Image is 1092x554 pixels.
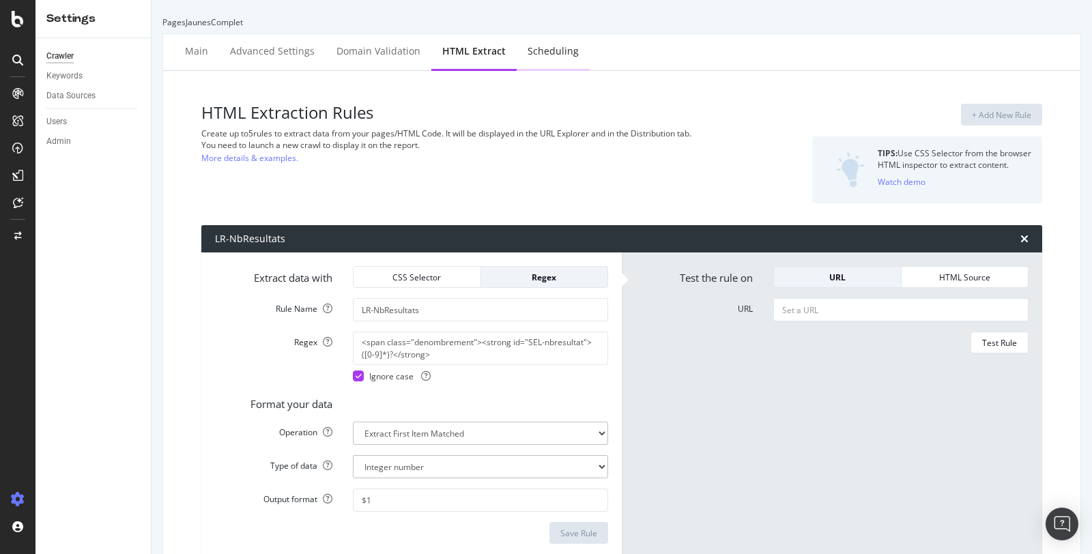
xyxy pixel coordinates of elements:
label: Operation [205,422,343,438]
a: More details & examples. [201,151,298,165]
div: Crawler [46,49,74,63]
strong: TIPS: [878,147,897,159]
div: HTML Source [913,272,1018,283]
a: Keywords [46,69,141,83]
label: Test the rule on [625,266,763,285]
div: LR-NbResultats [215,232,285,246]
label: Output format [205,489,343,505]
div: Use CSS Selector from the browser [878,147,1031,159]
div: Domain Validation [336,44,420,58]
div: HTML Extract [442,44,506,58]
label: Regex [205,332,343,348]
div: Test Rule [982,337,1017,349]
div: Advanced Settings [230,44,315,58]
button: HTML Source [902,266,1029,288]
a: Crawler [46,49,141,63]
h3: HTML Extraction Rules [201,104,755,121]
div: HTML inspector to extract content. [878,159,1031,171]
input: Set a URL [773,298,1029,321]
div: Open Intercom Messenger [1046,508,1078,540]
input: Provide a name [353,298,608,321]
div: + Add New Rule [972,109,1031,121]
a: Users [46,115,141,129]
a: Data Sources [46,89,141,103]
span: Ignore case [369,370,431,382]
input: $1 [353,489,608,512]
div: PagesJaunesComplet [162,16,1081,28]
label: Type of data [205,455,343,471]
label: URL [625,298,763,315]
button: URL [773,266,902,288]
label: Format your data [205,392,343,411]
div: You need to launch a new crawl to display it on the report. [201,139,755,151]
div: Main [185,44,208,58]
div: Data Sources [46,89,96,103]
button: + Add New Rule [961,104,1042,126]
div: times [1020,233,1029,244]
button: Save Rule [549,522,608,544]
div: Keywords [46,69,83,83]
button: Watch demo [878,171,925,192]
button: Test Rule [971,332,1029,353]
div: Admin [46,134,71,149]
label: Rule Name [205,298,343,315]
button: CSS Selector [353,266,481,288]
textarea: <span class="denombrement"><strong id="SEL-nbresultat">([0-9]*)?</strong> [353,332,608,364]
img: DZQOUYU0WpgAAAAASUVORK5CYII= [836,152,865,188]
div: Watch demo [878,176,925,188]
div: Save Rule [560,527,597,539]
label: Extract data with [205,266,343,285]
button: Regex [481,266,609,288]
div: Create up to 5 rules to extract data from your pages/HTML Code. It will be displayed in the URL E... [201,128,755,139]
div: Settings [46,11,140,27]
div: CSS Selector [364,272,470,283]
div: Regex [492,272,597,283]
div: Users [46,115,67,129]
a: Admin [46,134,141,149]
div: Scheduling [528,44,579,58]
div: URL [785,272,890,283]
